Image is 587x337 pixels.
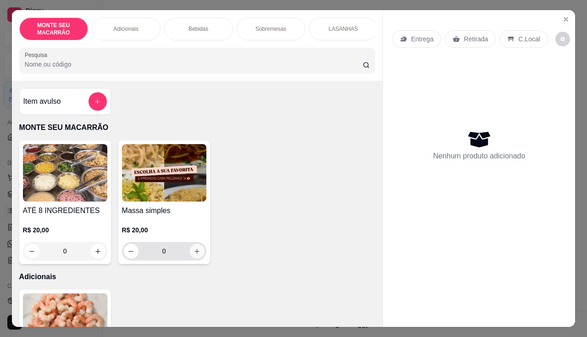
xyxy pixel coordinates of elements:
p: Retirada [464,34,488,44]
button: add-separate-item [89,92,107,111]
h4: Item avulso [23,96,61,107]
p: LASANHAS [329,25,358,33]
p: MONTE SEU MACARRÃO [19,122,376,133]
label: Pesquisa [25,51,50,59]
p: Bebidas [188,25,208,33]
p: Adicionais [113,25,138,33]
p: Sobremesas [255,25,286,33]
p: R$ 20,00 [23,225,107,235]
input: Pesquisa [25,60,363,69]
img: product-image [23,144,107,202]
h4: ATÉ 8 INGREDIENTES [23,205,107,216]
p: MONTE SEU MACARRÃO [27,22,80,36]
img: product-image [122,144,206,202]
p: Entrega [411,34,433,44]
h4: Massa simples [122,205,206,216]
p: Adicionais [19,271,376,282]
button: increase-product-quantity [190,244,205,258]
button: decrease-product-quantity [555,32,570,46]
button: decrease-product-quantity [124,244,138,258]
p: Nenhum produto adicionado [433,151,525,162]
p: R$ 20,00 [122,225,206,235]
button: Close [559,12,573,27]
p: C.Local [518,34,540,44]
